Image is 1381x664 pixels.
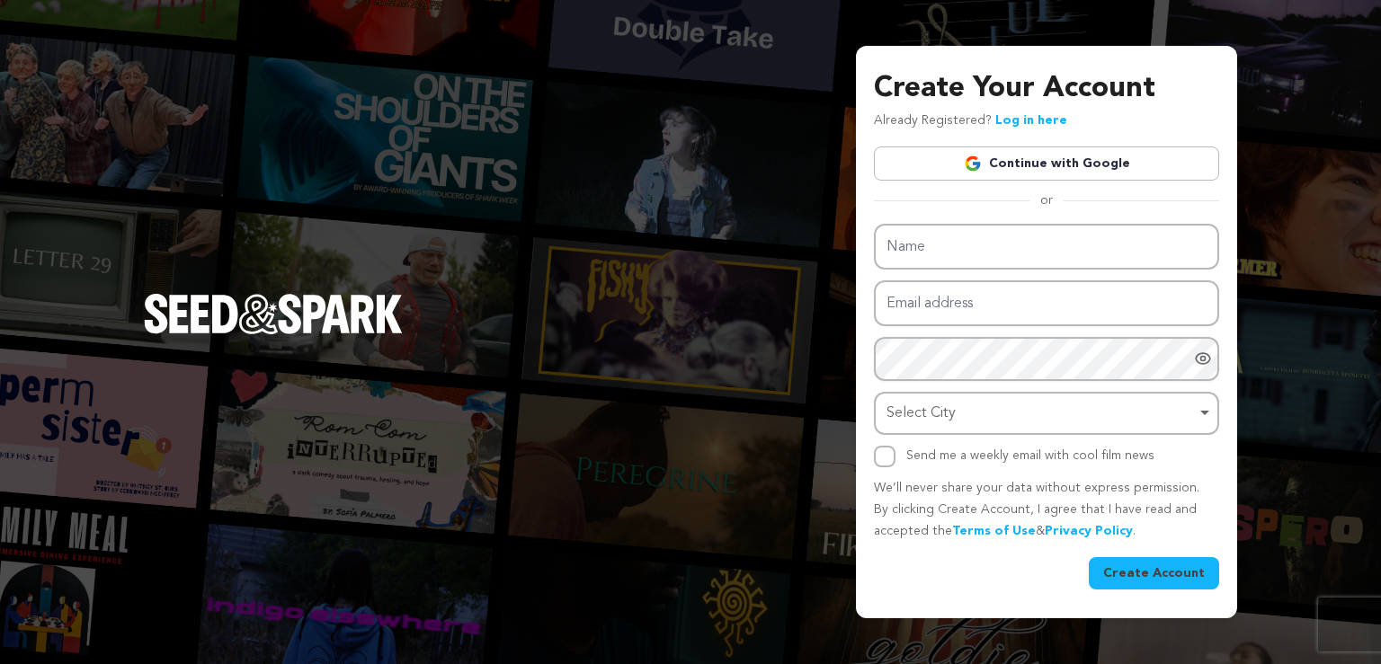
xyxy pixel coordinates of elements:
[874,478,1219,542] p: We’ll never share your data without express permission. By clicking Create Account, I agree that ...
[874,280,1219,326] input: Email address
[874,146,1219,181] a: Continue with Google
[1029,191,1064,209] span: or
[144,294,403,369] a: Seed&Spark Homepage
[1194,350,1212,367] a: Show password as plain text. Warning: this will display your password on the screen.
[906,449,1154,462] label: Send me a weekly email with cool film news
[952,525,1036,537] a: Terms of Use
[995,114,1067,127] a: Log in here
[1089,557,1219,589] button: Create Account
[874,224,1219,270] input: Name
[887,401,1196,427] div: Select City
[1045,525,1133,537] a: Privacy Policy
[874,111,1067,132] p: Already Registered?
[874,67,1219,111] h3: Create Your Account
[144,294,403,333] img: Seed&Spark Logo
[964,155,982,173] img: Google logo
